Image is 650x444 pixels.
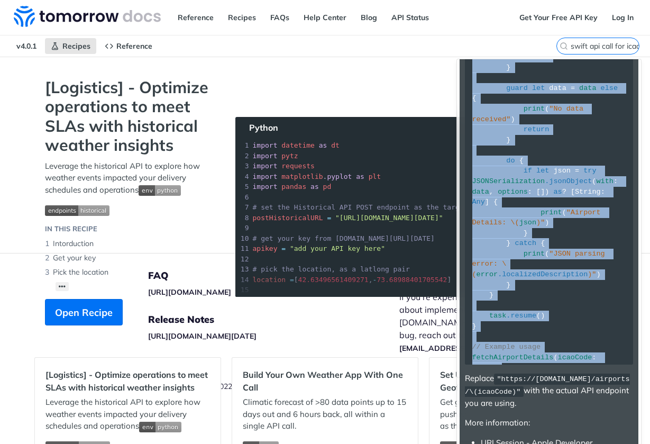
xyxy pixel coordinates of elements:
[45,78,214,155] strong: [Logistics] - Optimize operations to meet SLAs with historical weather insights
[139,185,181,195] span: Expand image
[56,282,69,291] button: •••
[45,204,214,216] span: Expand image
[519,157,524,165] span: {
[498,270,588,278] span: .localizedDescription
[45,224,97,234] div: IN THIS RECIPE
[399,343,556,353] a: [EMAIL_ADDRESS][DATE][DOMAIN_NAME]
[510,115,515,123] span: )
[472,343,541,351] span: // Example usage
[588,270,596,278] span: )"
[139,421,181,431] span: Expand image
[222,10,262,25] a: Recipes
[514,10,603,25] a: Get Your Free API Key
[386,10,435,25] a: API Status
[601,84,618,92] span: else
[506,239,510,247] span: }
[506,84,528,92] span: guard
[532,84,545,92] span: let
[472,250,609,278] span: "JSON parsing error: \(
[606,10,639,25] a: Log In
[472,188,489,196] span: data
[536,167,549,175] span: let
[545,105,549,113] span: (
[355,10,383,25] a: Blog
[498,364,502,371] span: )
[506,157,515,165] span: do
[592,177,596,185] span: (
[524,125,550,133] span: return
[560,42,568,50] svg: Search
[489,312,506,320] span: task
[553,354,557,361] span: (
[524,167,532,175] span: if
[45,251,214,265] li: Get your key
[472,198,485,206] span: Any
[99,38,158,54] a: Reference
[575,167,579,175] span: =
[472,354,554,361] span: fetchAirportDetails
[45,205,109,216] img: endpoint
[545,219,549,226] span: )
[524,250,545,258] span: print
[264,10,295,25] a: FAQs
[440,396,605,432] p: Get government agencies' weather warnings pushed to your webhook endpoint as soon as they are pub...
[45,368,210,394] h2: [Logistics] - Optimize operations to meet SLAs with historical weather insights
[545,177,592,185] span: .jsonObject
[472,364,498,371] span: "KJFK"
[45,160,214,196] p: Leverage the historical API to explore how weather events impacted your delivery schedules and op...
[243,368,407,394] h2: Build Your Own Weather App With One Call
[45,396,210,432] p: Leverage the historical API to explore how weather events impacted your delivery schedules and op...
[472,105,588,123] span: "No data received"
[571,84,575,92] span: =
[524,229,528,237] span: }
[298,10,352,25] a: Help Center
[519,219,536,226] span: json
[465,373,633,409] p: Replace with the actual API endpoint you are using.
[14,6,161,27] img: Tomorrow.io Weather API Docs
[596,270,600,278] span: )
[536,188,549,196] span: [])
[506,312,536,320] span: .resume
[116,41,152,51] span: Reference
[493,198,498,206] span: {
[541,209,562,216] span: print
[549,84,566,92] span: data
[506,136,510,144] span: }
[55,305,113,320] span: Open Recipe
[571,188,575,196] span: [
[536,219,545,226] span: )"
[553,167,570,175] span: json
[596,177,613,185] span: with
[472,177,545,185] span: JSONSerialization
[553,188,562,196] span: as
[45,38,96,54] a: Recipes
[465,417,633,429] p: More information:
[485,198,489,206] span: ]
[506,281,510,289] span: }
[11,38,42,54] span: v4.0.1
[524,105,545,113] span: print
[45,299,123,325] button: Open Recipe
[614,177,618,185] span: :
[472,94,477,102] span: {
[489,188,493,196] span: ,
[139,185,181,196] img: env
[465,375,630,395] span: "https://[DOMAIN_NAME]/airports/\(icaoCode)"
[562,188,566,196] span: ?
[472,322,477,330] span: }
[536,312,545,320] span: ()
[506,64,510,71] span: }
[498,188,528,196] span: options
[45,265,214,279] li: Pick the location
[139,422,181,432] img: env
[575,188,601,196] span: String
[489,291,493,299] span: }
[243,396,407,432] p: Climatic forecast of >80 data points up to 15 days out and 6 hours back, all within a single API ...
[528,188,532,196] span: :
[562,209,566,216] span: (
[172,10,219,25] a: Reference
[62,41,90,51] span: Recipes
[583,167,596,175] span: try
[45,237,214,251] li: Intorduction
[579,84,596,92] span: data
